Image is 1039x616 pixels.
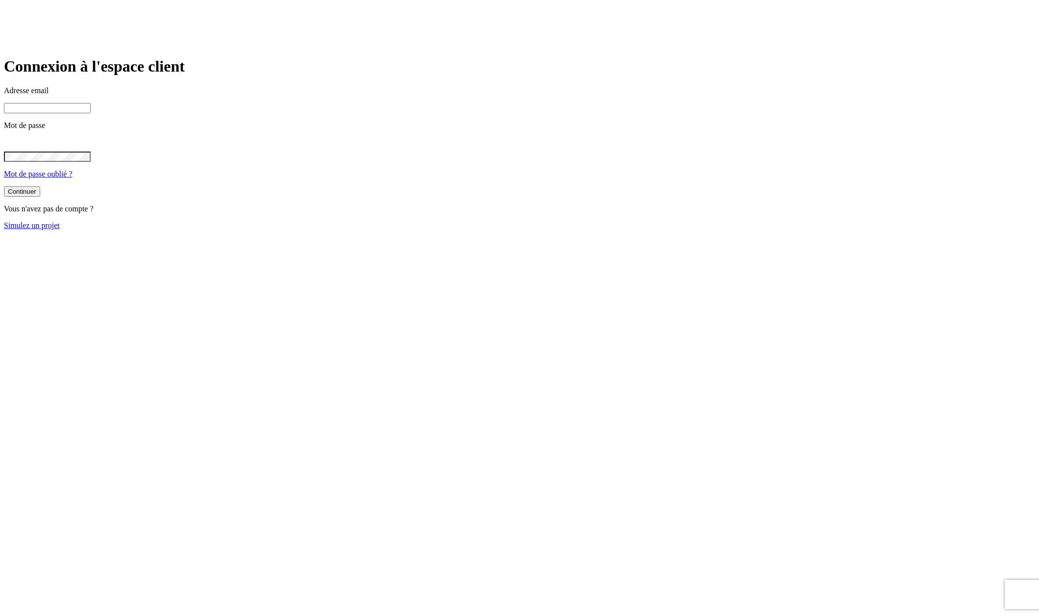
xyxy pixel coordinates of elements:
[4,170,73,178] a: Mot de passe oublié ?
[4,57,1035,76] h1: Connexion à l'espace client
[4,86,1035,95] p: Adresse email
[4,121,1035,130] p: Mot de passe
[4,186,40,197] button: Continuer
[8,188,36,195] div: Continuer
[4,221,60,230] a: Simulez un projet
[4,205,1035,213] p: Vous n'avez pas de compte ?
